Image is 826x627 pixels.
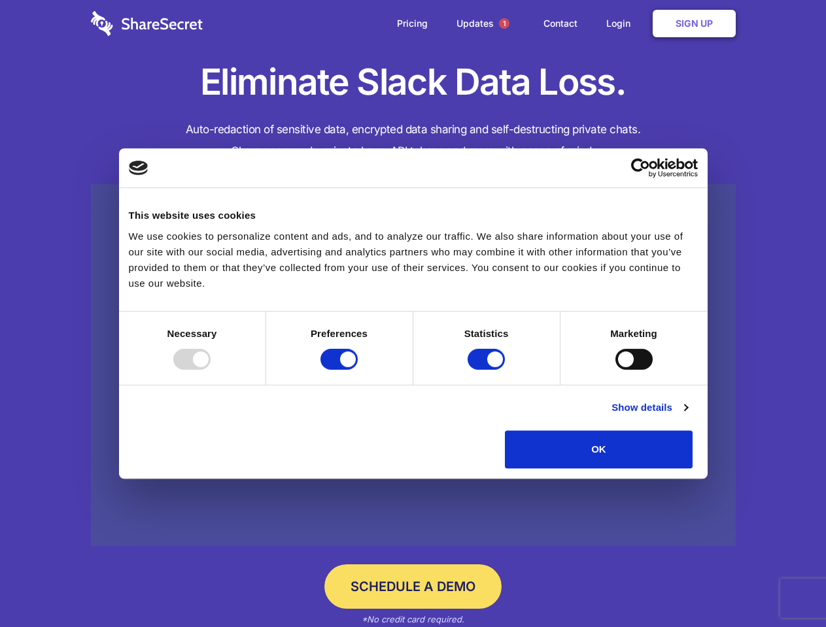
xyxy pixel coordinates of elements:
strong: Statistics [464,328,509,339]
a: Wistia video thumbnail [91,184,736,547]
a: Schedule a Demo [324,564,502,609]
button: OK [505,430,693,468]
a: Sign Up [653,10,736,37]
h4: Auto-redaction of sensitive data, encrypted data sharing and self-destructing private chats. Shar... [91,119,736,162]
img: logo [129,161,148,175]
em: *No credit card required. [362,614,464,624]
strong: Marketing [610,328,657,339]
div: This website uses cookies [129,208,698,223]
a: Show details [611,400,687,415]
img: logo-wordmark-white-trans-d4663122ce5f474addd5e946df7df03e33cb6a1c49d2221995e7729f52c070b2.svg [91,11,203,36]
strong: Preferences [311,328,368,339]
h1: Eliminate Slack Data Loss. [91,59,736,106]
strong: Necessary [167,328,217,339]
a: Usercentrics Cookiebot - opens in a new window [583,158,698,178]
span: 1 [499,18,509,29]
a: Contact [530,3,591,44]
a: Login [593,3,650,44]
a: Pricing [384,3,441,44]
div: We use cookies to personalize content and ads, and to analyze our traffic. We also share informat... [129,229,698,291]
